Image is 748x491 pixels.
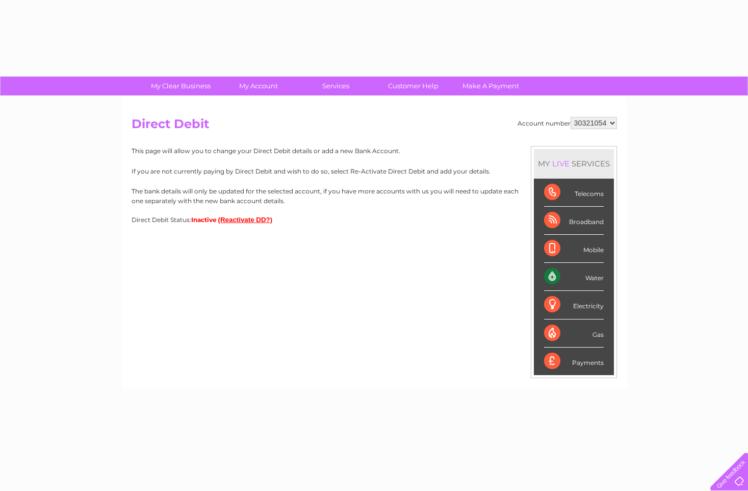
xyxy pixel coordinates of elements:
div: MY SERVICES [534,149,614,178]
a: My Clear Business [139,77,223,95]
p: This page will allow you to change your Direct Debit details or add a new Bank Account. [132,146,617,156]
div: Direct Debit Status: [132,216,617,224]
p: The bank details will only be updated for the selected account, if you have more accounts with us... [132,186,617,206]
a: My Account [216,77,300,95]
div: Gas [544,320,604,348]
div: Electricity [544,291,604,319]
div: Payments [544,348,604,375]
h2: Direct Debit [132,117,617,136]
span: Inactive [191,216,217,224]
div: LIVE [550,159,572,168]
button: (Reactivate DD?) [218,216,273,224]
div: Water [544,263,604,291]
a: Services [294,77,378,95]
a: Make A Payment [449,77,533,95]
p: If you are not currently paying by Direct Debit and wish to do so, select Re-Activate Direct Debi... [132,166,617,176]
div: Telecoms [544,179,604,207]
div: Mobile [544,235,604,263]
div: Broadband [544,207,604,235]
a: Customer Help [371,77,455,95]
div: Account number [518,117,617,129]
